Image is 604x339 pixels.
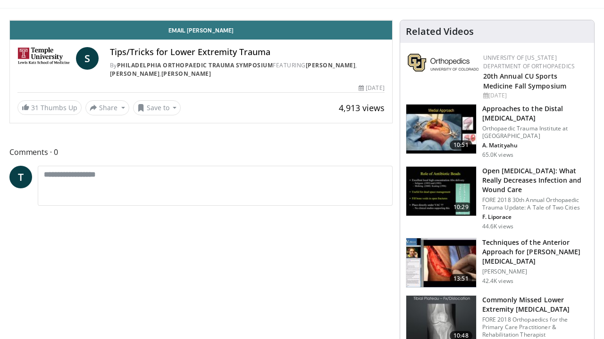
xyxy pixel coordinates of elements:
span: 13:51 [450,274,472,283]
p: FORE 2018 Orthopaedics for the Primary Care Practitioner & Rehabilitation Therapist [482,316,588,339]
img: e0f65072-4b0e-47c8-b151-d5e709845aef.150x105_q85_crop-smart_upscale.jpg [406,238,476,287]
span: Comments 0 [9,146,393,158]
a: T [9,166,32,188]
a: [PERSON_NAME] [161,70,211,78]
a: S [76,47,99,70]
a: 13:51 Techniques of the Anterior Approach for [PERSON_NAME] [MEDICAL_DATA] [PERSON_NAME] 42.4K views [406,238,588,288]
a: University of [US_STATE] Department of Orthopaedics [483,54,575,70]
button: Share [85,100,129,115]
h3: Techniques of the Anterior Approach for [PERSON_NAME] [MEDICAL_DATA] [482,238,588,266]
h4: Related Videos [406,26,474,37]
p: F. Liporace [482,213,588,221]
a: 31 Thumbs Up [17,100,82,115]
button: Save to [133,100,181,115]
img: 355603a8-37da-49b6-856f-e00d7e9307d3.png.150x105_q85_autocrop_double_scale_upscale_version-0.2.png [408,54,478,72]
p: A. Matityahu [482,142,588,149]
h4: Tips/Tricks for Lower Extremity Trauma [110,47,385,57]
h3: Open [MEDICAL_DATA]: What Really Decreases Infection and Wound Care [482,166,588,194]
div: [DATE] [483,91,587,100]
a: [PERSON_NAME] [110,70,160,78]
a: Email [PERSON_NAME] [10,21,392,40]
a: Philadelphia Orthopaedic Trauma Symposium [117,61,273,69]
p: 42.4K views [482,277,513,285]
p: Orthopaedic Trauma Institute at [GEOGRAPHIC_DATA] [482,125,588,140]
h3: Approaches to the Distal [MEDICAL_DATA] [482,104,588,123]
span: 31 [31,103,39,112]
p: FORE 2018 30th Annual Orthopaedic Trauma Update: A Tale of Two Cities [482,196,588,211]
span: 10:29 [450,202,472,212]
span: 4,913 views [339,102,385,113]
img: Philadelphia Orthopaedic Trauma Symposium [17,47,72,70]
h3: Commonly Missed Lower Extremity [MEDICAL_DATA] [482,295,588,314]
p: 65.0K views [482,151,513,159]
p: [PERSON_NAME] [482,268,588,275]
a: 10:51 Approaches to the Distal [MEDICAL_DATA] Orthopaedic Trauma Institute at [GEOGRAPHIC_DATA] A... [406,104,588,159]
div: [DATE] [359,84,384,92]
div: By FEATURING , , [110,61,385,78]
a: 20th Annual CU Sports Medicine Fall Symposium [483,72,566,90]
a: [PERSON_NAME] [306,61,356,69]
p: 44.6K views [482,223,513,230]
span: 10:51 [450,140,472,150]
video-js: Video Player [10,20,392,21]
img: d5ySKFN8UhyXrjO34xMDoxOjBrO-I4W8_9.150x105_q85_crop-smart_upscale.jpg [406,105,476,153]
a: 10:29 Open [MEDICAL_DATA]: What Really Decreases Infection and Wound Care FORE 2018 30th Annual O... [406,166,588,230]
img: ded7be61-cdd8-40fc-98a3-de551fea390e.150x105_q85_crop-smart_upscale.jpg [406,167,476,216]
